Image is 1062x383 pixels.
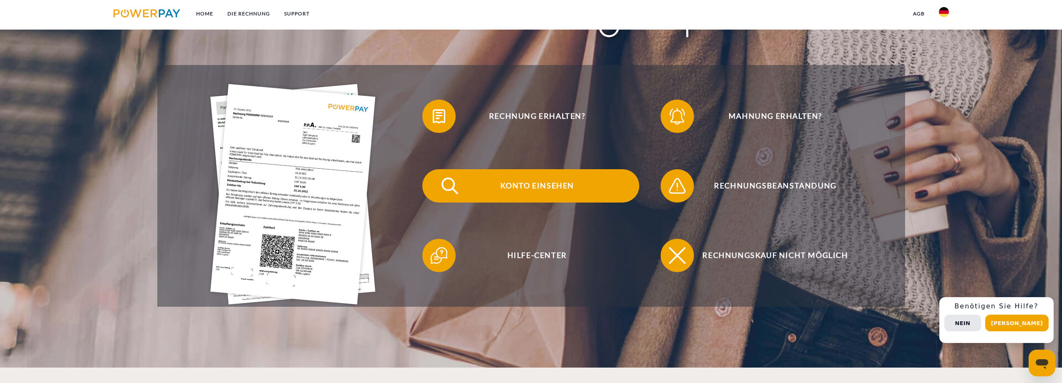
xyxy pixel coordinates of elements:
button: [PERSON_NAME] [985,315,1049,331]
img: logo-powerpay.svg [114,9,181,18]
img: qb_search.svg [439,175,460,196]
a: agb [906,6,932,21]
button: Rechnung erhalten? [422,100,639,133]
img: de [939,7,949,17]
span: Rechnung erhalten? [435,100,639,133]
h3: Benötigen Sie Hilfe? [944,302,1049,310]
img: qb_help.svg [429,245,449,266]
img: qb_warning.svg [667,175,688,196]
div: Schnellhilfe [939,297,1054,343]
img: qb_close.svg [667,245,688,266]
button: Nein [944,315,981,331]
span: Rechnungskauf nicht möglich [673,239,878,272]
a: Home [189,6,220,21]
a: SUPPORT [277,6,317,21]
span: Rechnungsbeanstandung [673,169,878,203]
button: Mahnung erhalten? [661,100,878,133]
button: Hilfe-Center [422,239,639,272]
a: DIE RECHNUNG [220,6,277,21]
span: Konto einsehen [435,169,639,203]
span: Hilfe-Center [435,239,639,272]
img: qb_bill.svg [429,106,449,127]
img: qb_bell.svg [667,106,688,127]
button: Konto einsehen [422,169,639,203]
iframe: Schaltfläche zum Öffnen des Messaging-Fensters [1029,350,1055,376]
img: single_invoice_powerpay_de.jpg [210,84,376,304]
button: Rechnungskauf nicht möglich [661,239,878,272]
button: Rechnungsbeanstandung [661,169,878,203]
span: Mahnung erhalten? [673,100,878,133]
